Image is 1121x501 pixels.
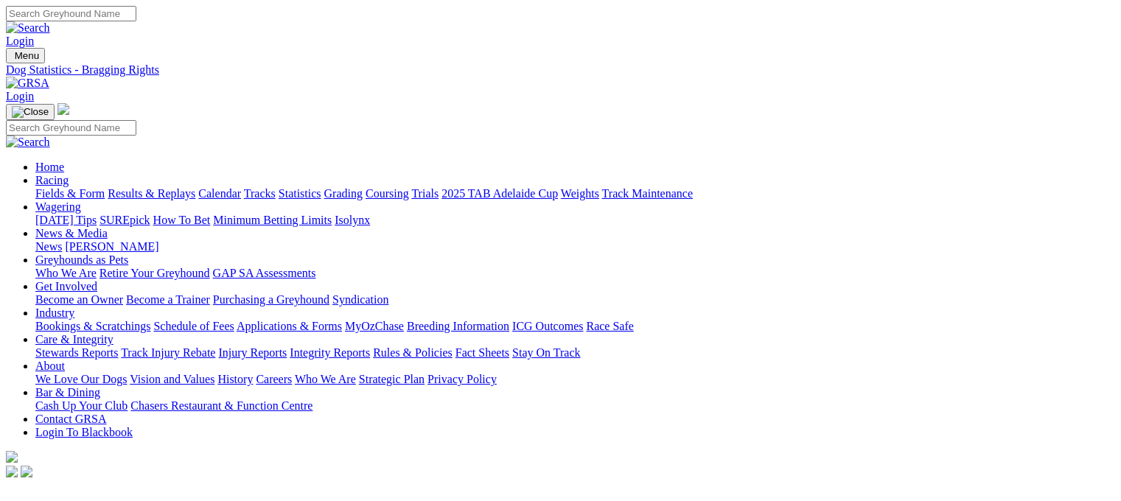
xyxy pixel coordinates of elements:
[213,293,329,306] a: Purchasing a Greyhound
[35,360,65,372] a: About
[35,214,97,226] a: [DATE] Tips
[12,106,49,118] img: Close
[21,466,32,477] img: twitter.svg
[126,293,210,306] a: Become a Trainer
[512,346,580,359] a: Stay On Track
[366,187,409,200] a: Coursing
[6,77,49,90] img: GRSA
[130,399,312,412] a: Chasers Restaurant & Function Centre
[218,346,287,359] a: Injury Reports
[35,267,1115,280] div: Greyhounds as Pets
[108,187,195,200] a: Results & Replays
[35,373,127,385] a: We Love Our Dogs
[35,187,1115,200] div: Racing
[602,187,693,200] a: Track Maintenance
[35,280,97,292] a: Get Involved
[35,306,74,319] a: Industry
[6,466,18,477] img: facebook.svg
[6,63,1115,77] a: Dog Statistics - Bragging Rights
[512,320,583,332] a: ICG Outcomes
[35,333,114,346] a: Care & Integrity
[35,426,133,438] a: Login To Blackbook
[332,293,388,306] a: Syndication
[35,227,108,239] a: News & Media
[441,187,558,200] a: 2025 TAB Adelaide Cup
[279,187,321,200] a: Statistics
[6,120,136,136] input: Search
[35,346,118,359] a: Stewards Reports
[6,90,34,102] a: Login
[153,214,211,226] a: How To Bet
[35,320,1115,333] div: Industry
[237,320,342,332] a: Applications & Forms
[213,214,332,226] a: Minimum Betting Limits
[153,320,234,332] a: Schedule of Fees
[35,174,69,186] a: Racing
[35,399,128,412] a: Cash Up Your Club
[213,267,316,279] a: GAP SA Assessments
[35,373,1115,386] div: About
[35,161,64,173] a: Home
[35,200,81,213] a: Wagering
[345,320,404,332] a: MyOzChase
[359,373,425,385] a: Strategic Plan
[35,240,1115,253] div: News & Media
[35,267,97,279] a: Who We Are
[35,399,1115,413] div: Bar & Dining
[407,320,509,332] a: Breeding Information
[411,187,439,200] a: Trials
[35,413,106,425] a: Contact GRSA
[373,346,453,359] a: Rules & Policies
[6,6,136,21] input: Search
[6,104,55,120] button: Toggle navigation
[130,373,214,385] a: Vision and Values
[65,240,158,253] a: [PERSON_NAME]
[35,240,62,253] a: News
[6,451,18,463] img: logo-grsa-white.png
[35,187,105,200] a: Fields & Form
[244,187,276,200] a: Tracks
[256,373,292,385] a: Careers
[295,373,356,385] a: Who We Are
[198,187,241,200] a: Calendar
[15,50,39,61] span: Menu
[35,346,1115,360] div: Care & Integrity
[99,267,210,279] a: Retire Your Greyhound
[35,386,100,399] a: Bar & Dining
[35,320,150,332] a: Bookings & Scratchings
[6,136,50,149] img: Search
[561,187,599,200] a: Weights
[57,103,69,115] img: logo-grsa-white.png
[35,293,123,306] a: Become an Owner
[121,346,215,359] a: Track Injury Rebate
[455,346,509,359] a: Fact Sheets
[586,320,633,332] a: Race Safe
[35,253,128,266] a: Greyhounds as Pets
[6,35,34,47] a: Login
[6,48,45,63] button: Toggle navigation
[290,346,370,359] a: Integrity Reports
[99,214,150,226] a: SUREpick
[217,373,253,385] a: History
[427,373,497,385] a: Privacy Policy
[35,293,1115,306] div: Get Involved
[335,214,370,226] a: Isolynx
[35,214,1115,227] div: Wagering
[324,187,363,200] a: Grading
[6,21,50,35] img: Search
